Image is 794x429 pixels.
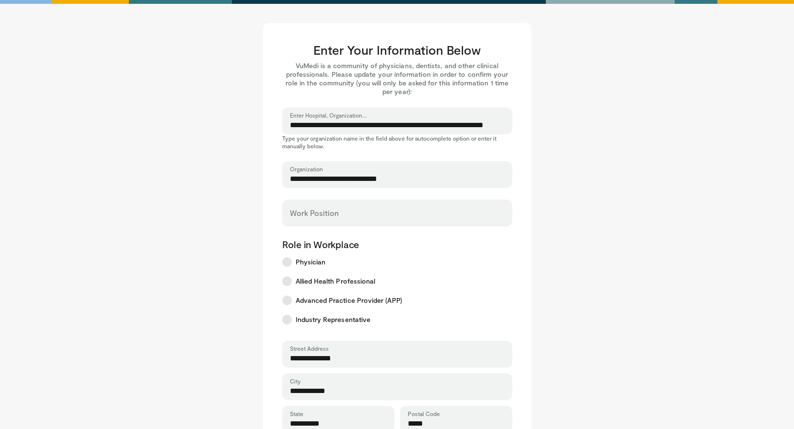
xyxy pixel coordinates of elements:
label: Street Address [290,345,329,352]
span: Allied Health Professional [296,276,376,286]
p: VuMedi is a community of physicians, dentists, and other clinical professionals. Please update yo... [282,61,512,96]
p: Role in Workplace [282,238,512,250]
label: State [290,410,303,417]
label: Work Position [290,203,339,223]
label: Postal Code [408,410,440,417]
span: Advanced Practice Provider (APP) [296,296,402,305]
span: Physician [296,257,326,267]
label: City [290,377,300,385]
h3: Enter Your Information Below [282,42,512,58]
span: Industry Representative [296,315,371,324]
label: Organization [290,165,323,173]
p: Type your organization name in the field above for autocomplete option or enter it manually below. [282,134,512,150]
label: Enter Hospital, Organization... [290,111,367,119]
